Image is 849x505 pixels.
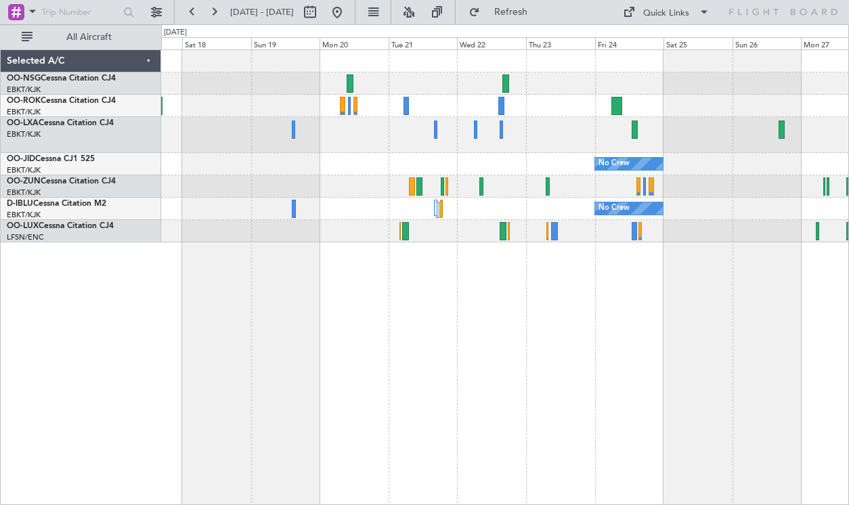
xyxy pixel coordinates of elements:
[320,37,389,49] div: Mon 20
[15,26,147,48] button: All Aircraft
[35,32,143,42] span: All Aircraft
[457,37,526,49] div: Wed 22
[41,2,119,22] input: Trip Number
[251,37,320,49] div: Sun 19
[7,188,41,198] a: EBKT/KJK
[462,1,544,23] button: Refresh
[598,154,630,174] div: No Crew
[643,7,689,20] div: Quick Links
[7,155,95,163] a: OO-JIDCessna CJ1 525
[663,37,733,49] div: Sat 25
[483,7,540,17] span: Refresh
[733,37,802,49] div: Sun 26
[7,129,41,139] a: EBKT/KJK
[7,232,44,242] a: LFSN/ENC
[7,74,41,83] span: OO-NSG
[7,107,41,117] a: EBKT/KJK
[7,97,116,105] a: OO-ROKCessna Citation CJ4
[7,119,39,127] span: OO-LXA
[7,200,106,208] a: D-IBLUCessna Citation M2
[7,119,114,127] a: OO-LXACessna Citation CJ4
[230,6,294,18] span: [DATE] - [DATE]
[598,198,630,219] div: No Crew
[164,27,187,39] div: [DATE]
[7,97,41,105] span: OO-ROK
[7,222,39,230] span: OO-LUX
[182,37,251,49] div: Sat 18
[7,200,33,208] span: D-IBLU
[7,177,116,185] a: OO-ZUNCessna Citation CJ4
[7,155,35,163] span: OO-JID
[526,37,595,49] div: Thu 23
[7,85,41,95] a: EBKT/KJK
[7,222,114,230] a: OO-LUXCessna Citation CJ4
[7,165,41,175] a: EBKT/KJK
[7,177,41,185] span: OO-ZUN
[389,37,458,49] div: Tue 21
[7,74,116,83] a: OO-NSGCessna Citation CJ4
[616,1,716,23] button: Quick Links
[7,210,41,220] a: EBKT/KJK
[595,37,664,49] div: Fri 24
